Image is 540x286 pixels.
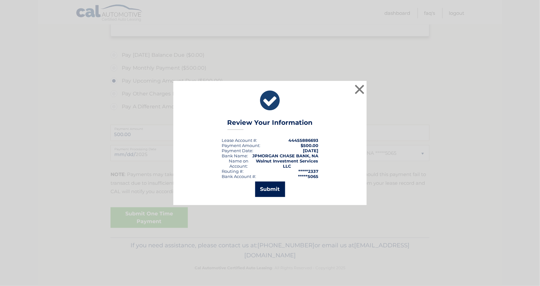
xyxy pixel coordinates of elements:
[252,153,318,158] strong: JPMORGAN CHASE BANK, NA
[222,169,244,174] div: Routing #:
[303,148,318,153] span: [DATE]
[222,174,256,179] div: Bank Account #:
[222,153,248,158] div: Bank Name:
[301,143,318,148] span: $500.00
[222,138,257,143] div: Lease Account #:
[227,119,313,130] h3: Review Your Information
[353,83,366,96] button: ×
[222,158,256,169] div: Name on Account:
[288,138,318,143] strong: 44455886693
[222,148,253,153] div: :
[222,148,252,153] span: Payment Date
[256,158,318,169] strong: Walnut Investment Services LLC
[222,143,260,148] div: Payment Amount:
[255,182,285,197] button: Submit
